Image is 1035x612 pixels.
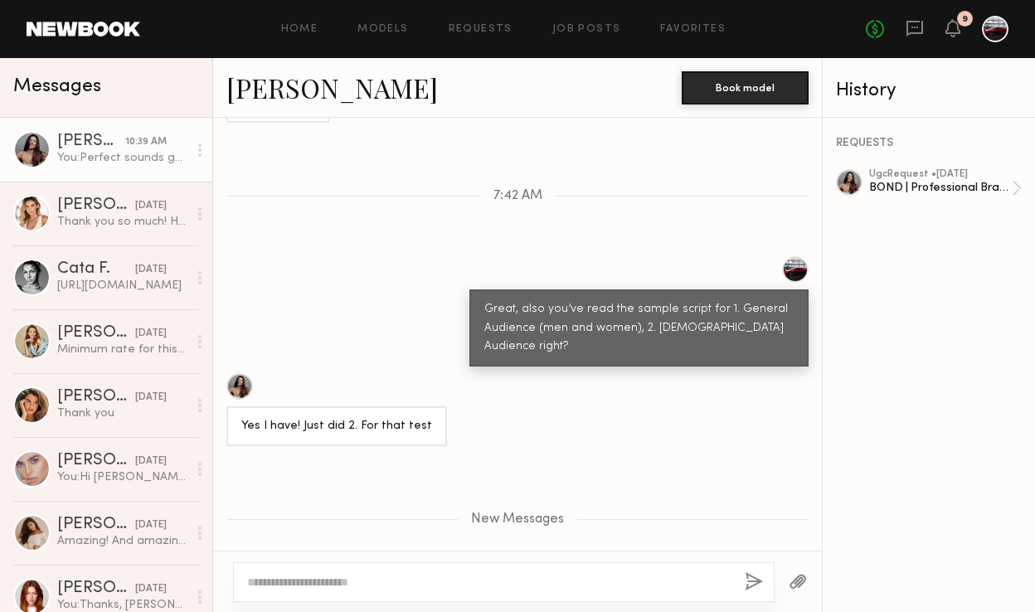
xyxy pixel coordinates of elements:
div: You: Hi [PERSON_NAME]- thank you so much! It was great working with you :) [57,469,187,485]
span: Messages [13,77,101,96]
div: ugc Request • [DATE] [869,169,1012,180]
a: Home [281,24,318,35]
a: Requests [449,24,513,35]
div: [DATE] [135,517,167,533]
div: BOND | Professional Brand Introduction Video [869,180,1012,196]
div: You: Perfect sounds good [57,150,187,166]
div: [PERSON_NAME] [57,453,135,469]
button: Book model [682,71,809,104]
div: History [836,81,1022,100]
div: Amazing! And amazing thank you! [57,533,187,549]
div: [DATE] [135,581,167,597]
a: Favorites [660,24,726,35]
div: 9 [962,15,968,24]
div: Minimum rate for this work + usage is 2K [57,342,187,357]
div: [DATE] [135,198,167,214]
div: Yes I have! Just did 2. For that test [241,417,432,436]
div: [DATE] [135,326,167,342]
div: 10:39 AM [125,134,167,150]
div: Cata F. [57,261,135,278]
span: New Messages [471,512,564,527]
div: [URL][DOMAIN_NAME] [57,278,187,294]
div: [DATE] [135,262,167,278]
a: Job Posts [552,24,621,35]
div: Great, also you’ve read the sample script for 1. General Audience (men and women), 2. [DEMOGRAPHI... [484,300,794,357]
div: Thank you [57,406,187,421]
div: [PERSON_NAME] [57,134,125,150]
div: [PERSON_NAME] [57,517,135,533]
a: Models [357,24,408,35]
div: Thank you so much! Hope to work with you again in the future. Have a great week! :) [57,214,187,230]
div: REQUESTS [836,138,1022,149]
div: [DATE] [135,454,167,469]
a: ugcRequest •[DATE]BOND | Professional Brand Introduction Video [869,169,1022,207]
div: [DATE] [135,390,167,406]
div: [PERSON_NAME] [57,325,135,342]
div: [PERSON_NAME] [57,389,135,406]
a: [PERSON_NAME] [226,70,438,105]
a: Book model [682,80,809,94]
div: [PERSON_NAME] [PERSON_NAME] [57,197,135,214]
div: [PERSON_NAME] [57,580,135,597]
span: 7:42 AM [493,189,542,203]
